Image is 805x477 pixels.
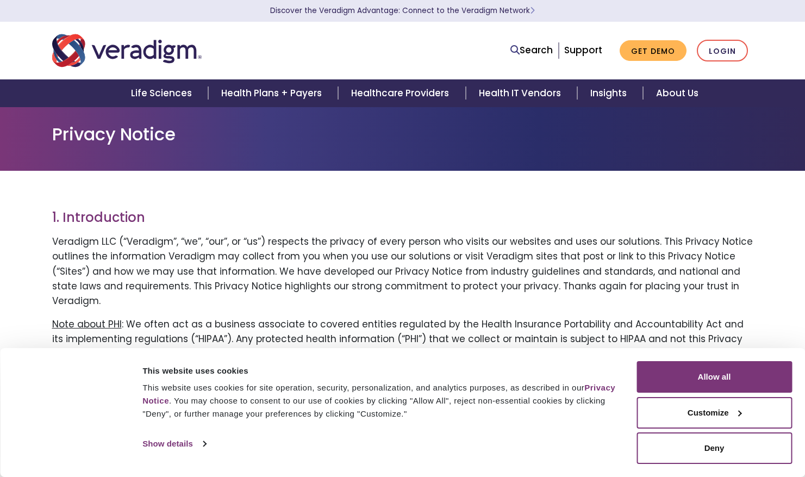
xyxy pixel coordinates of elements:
span: Learn More [530,5,535,16]
button: Allow all [636,361,792,393]
a: Health Plans + Payers [208,79,338,107]
u: Note about PHI [52,318,122,331]
a: About Us [643,79,712,107]
div: This website uses cookies for site operation, security, personalization, and analytics purposes, ... [142,381,624,420]
a: Search [510,43,553,58]
h3: 1. Introduction [52,210,753,226]
a: Healthcare Providers [338,79,465,107]
div: This website uses cookies [142,364,624,377]
img: Veradigm logo [52,33,202,69]
a: Login [697,40,748,62]
a: Health IT Vendors [466,79,577,107]
a: Life Sciences [118,79,208,107]
a: Get Demo [620,40,687,61]
button: Customize [636,397,792,429]
a: Support [564,44,602,57]
h1: Privacy Notice [52,124,753,145]
a: Insights [577,79,643,107]
p: Veradigm LLC (“Veradigm”, “we”, “our”, or “us”) respects the privacy of every person who visits o... [52,234,753,308]
p: : We often act as a business associate to covered entities regulated by the Health Insurance Port... [52,317,753,376]
a: Show details [142,436,205,452]
a: Discover the Veradigm Advantage: Connect to the Veradigm NetworkLearn More [270,5,535,16]
button: Deny [636,432,792,464]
